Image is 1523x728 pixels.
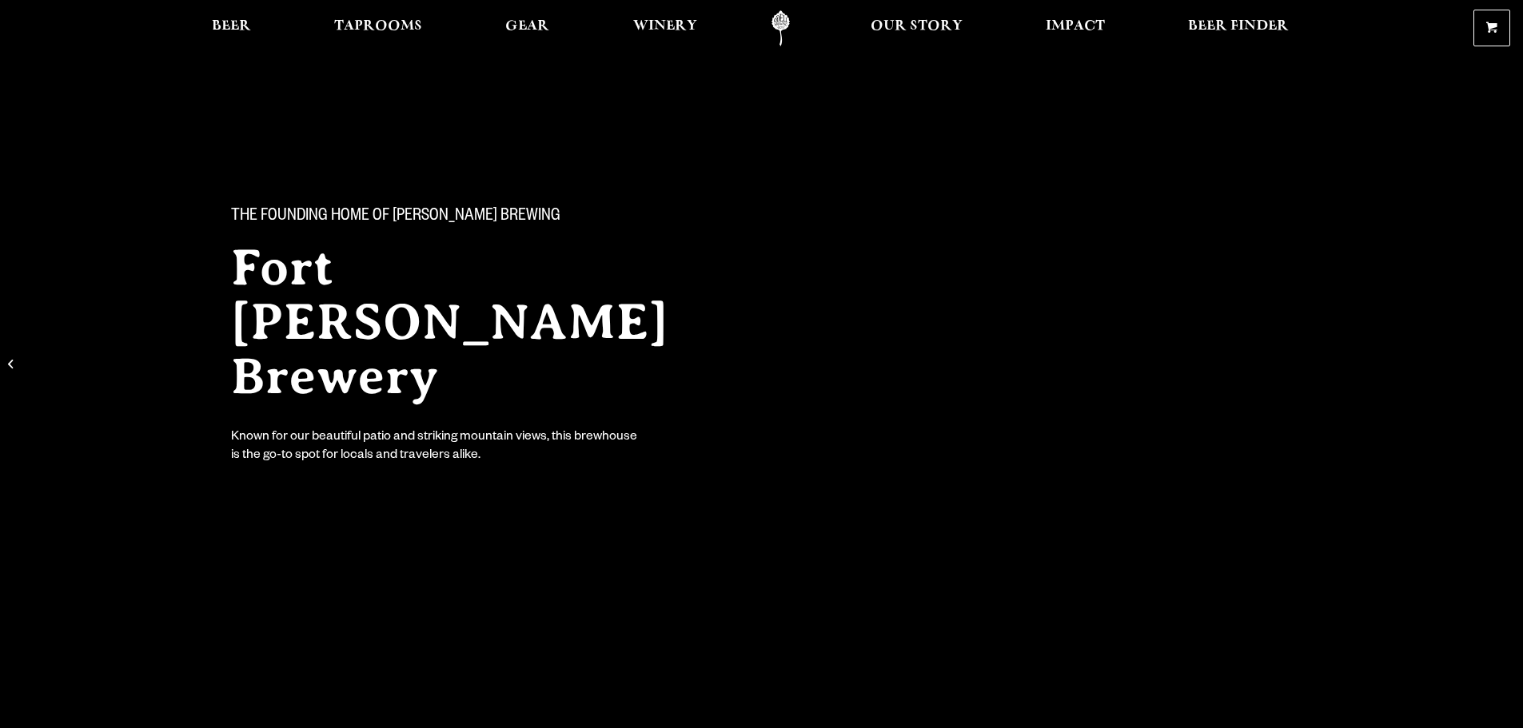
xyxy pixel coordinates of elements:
[1178,10,1299,46] a: Beer Finder
[324,10,433,46] a: Taprooms
[212,20,251,33] span: Beer
[231,241,730,404] h2: Fort [PERSON_NAME] Brewery
[751,10,811,46] a: Odell Home
[860,10,973,46] a: Our Story
[623,10,708,46] a: Winery
[231,429,640,466] div: Known for our beautiful patio and striking mountain views, this brewhouse is the go-to spot for l...
[201,10,261,46] a: Beer
[1035,10,1115,46] a: Impact
[334,20,422,33] span: Taprooms
[231,207,560,228] span: The Founding Home of [PERSON_NAME] Brewing
[633,20,697,33] span: Winery
[1188,20,1289,33] span: Beer Finder
[871,20,963,33] span: Our Story
[505,20,549,33] span: Gear
[495,10,560,46] a: Gear
[1046,20,1105,33] span: Impact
